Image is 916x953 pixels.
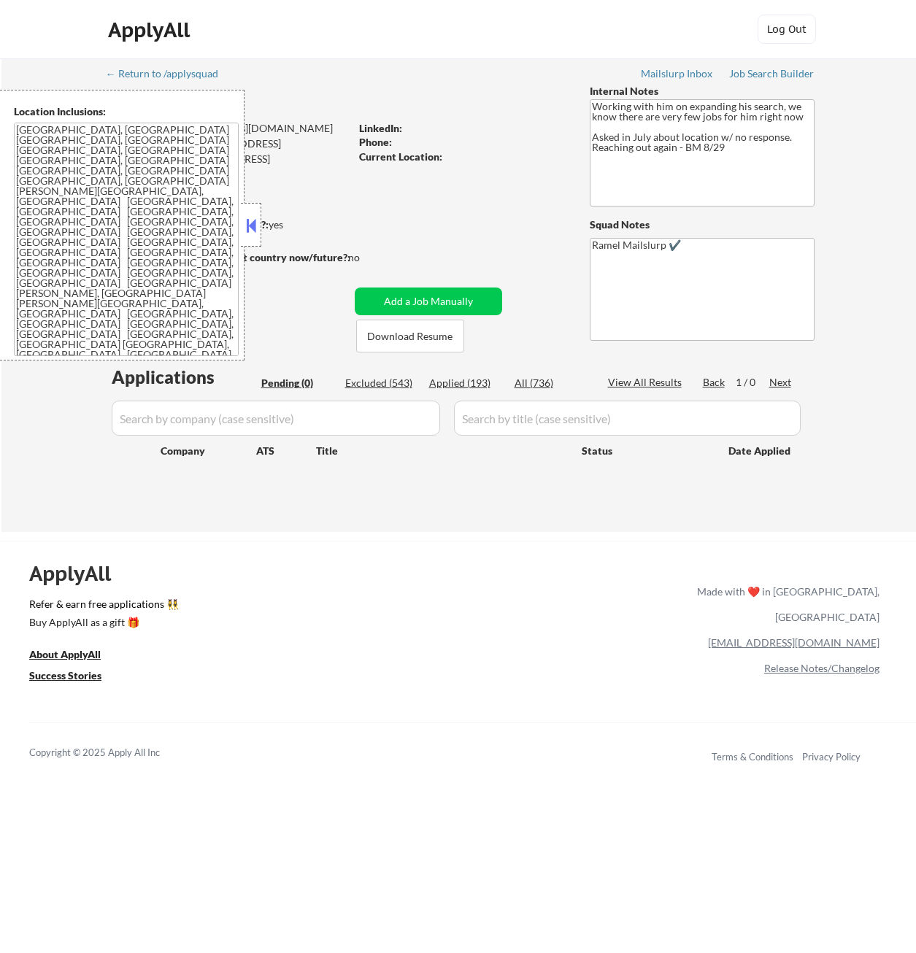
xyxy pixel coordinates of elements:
[641,68,714,82] a: Mailslurp Inbox
[256,444,316,458] div: ATS
[316,444,568,458] div: Title
[112,369,256,386] div: Applications
[729,69,815,79] div: Job Search Builder
[356,320,464,352] button: Download Resume
[14,104,239,119] div: Location Inclusions:
[708,636,880,649] a: [EMAIL_ADDRESS][DOMAIN_NAME]
[359,136,392,148] strong: Phone:
[161,444,256,458] div: Company
[590,217,815,232] div: Squad Notes
[29,617,175,628] div: Buy ApplyAll as a gift 🎁
[29,669,101,682] u: Success Stories
[729,68,815,82] a: Job Search Builder
[106,68,232,82] a: ← Return to /applysquad
[769,375,793,390] div: Next
[355,288,502,315] button: Add a Job Manually
[29,599,392,614] a: Refer & earn free applications 👯‍♀️
[454,401,801,436] input: Search by title (case sensitive)
[802,751,861,763] a: Privacy Policy
[29,647,121,665] a: About ApplyAll
[429,376,502,390] div: Applied (193)
[515,376,588,390] div: All (736)
[582,437,707,463] div: Status
[29,561,128,586] div: ApplyAll
[691,579,880,630] div: Made with ❤️ in [GEOGRAPHIC_DATA], [GEOGRAPHIC_DATA]
[29,668,121,686] a: Success Stories
[348,250,390,265] div: no
[590,84,815,99] div: Internal Notes
[112,401,440,436] input: Search by company (case sensitive)
[641,69,714,79] div: Mailslurp Inbox
[703,375,726,390] div: Back
[712,751,793,763] a: Terms & Conditions
[359,150,442,163] strong: Current Location:
[345,376,418,390] div: Excluded (543)
[758,15,816,44] button: Log Out
[764,662,880,674] a: Release Notes/Changelog
[29,648,101,660] u: About ApplyAll
[29,614,175,633] a: Buy ApplyAll as a gift 🎁
[608,375,686,390] div: View All Results
[736,375,769,390] div: 1 / 0
[261,376,334,390] div: Pending (0)
[728,444,793,458] div: Date Applied
[106,69,232,79] div: ← Return to /applysquad
[29,746,197,760] div: Copyright © 2025 Apply All Inc
[108,18,194,42] div: ApplyAll
[359,122,402,134] strong: LinkedIn:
